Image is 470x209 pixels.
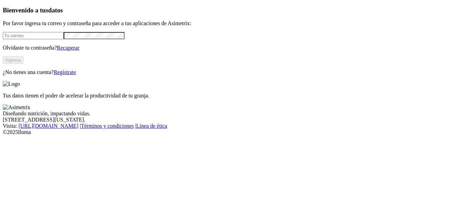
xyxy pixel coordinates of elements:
p: Por favor ingresa tu correo y contraseña para acceder a tus aplicaciones de Asimetrix: [3,20,467,27]
a: Recuperar [57,45,79,51]
p: Tus datos tienen el poder de acelerar la productividad de tu granja. [3,93,467,99]
a: Línea de ética [136,123,167,129]
div: © 2025 Iluma [3,129,467,135]
p: ¿No tienes una cuenta? [3,69,467,75]
a: Regístrate [54,69,76,75]
div: [STREET_ADDRESS][US_STATE]. [3,117,467,123]
span: datos [48,7,63,14]
button: Ingresa [3,56,23,64]
a: [URL][DOMAIN_NAME] [19,123,78,129]
div: Visita : | | [3,123,467,129]
div: Diseñando nutrición, impactando vidas. [3,111,467,117]
img: Asimetrix [3,104,30,111]
h3: Bienvenido a tus [3,7,467,14]
a: Términos y condiciones [81,123,134,129]
img: Logo [3,81,20,87]
p: Olvidaste tu contraseña? [3,45,467,51]
input: Tu correo [3,32,64,39]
